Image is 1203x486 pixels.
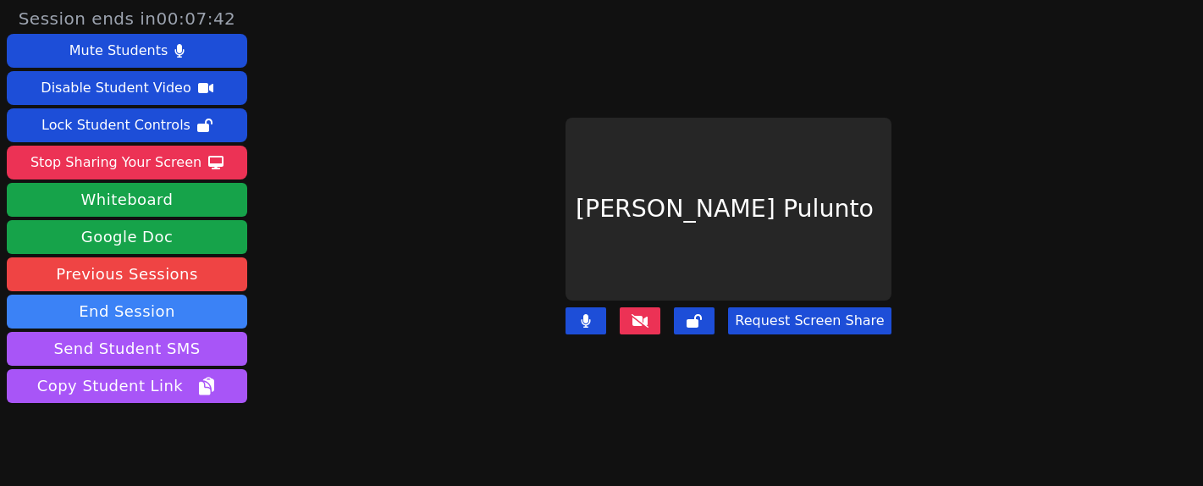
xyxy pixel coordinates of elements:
[19,7,236,30] span: Session ends in
[7,332,247,366] button: Send Student SMS
[7,183,247,217] button: Whiteboard
[157,8,236,29] time: 00:07:42
[7,295,247,329] button: End Session
[41,112,190,139] div: Lock Student Controls
[41,75,190,102] div: Disable Student Video
[30,149,201,176] div: Stop Sharing Your Screen
[566,118,891,301] div: [PERSON_NAME] Pulunto
[7,369,247,403] button: Copy Student Link
[728,307,891,334] button: Request Screen Share
[7,146,247,179] button: Stop Sharing Your Screen
[7,220,247,254] a: Google Doc
[7,108,247,142] button: Lock Student Controls
[7,34,247,68] button: Mute Students
[69,37,168,64] div: Mute Students
[7,71,247,105] button: Disable Student Video
[7,257,247,291] a: Previous Sessions
[37,374,217,398] span: Copy Student Link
